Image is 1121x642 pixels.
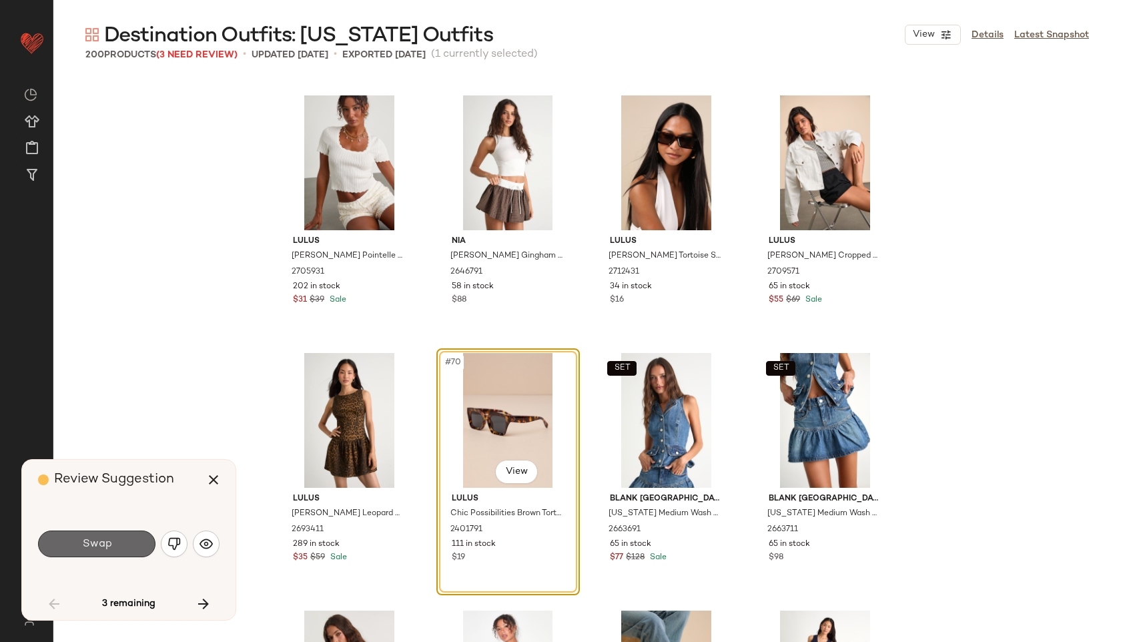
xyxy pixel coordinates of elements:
span: [PERSON_NAME] Cropped Denim Jacket [767,250,880,262]
span: $98 [769,552,783,564]
span: $16 [610,294,624,306]
img: 11441261_2401791.jpg [441,353,575,488]
span: $39 [310,294,324,306]
span: Blank [GEOGRAPHIC_DATA] [769,493,881,505]
span: Chic Possibilities Brown Tortoise Square Sunglasses [450,508,563,520]
span: [PERSON_NAME] Gingham Mini Skort [450,250,563,262]
span: View [505,466,528,477]
button: SET [607,361,637,376]
img: svg%3e [24,88,37,101]
span: 2663691 [609,524,641,536]
span: SET [772,364,789,373]
img: svg%3e [167,537,181,551]
span: Lulus [293,493,406,505]
span: 65 in stock [769,281,810,293]
span: 34 in stock [610,281,652,293]
span: [PERSON_NAME] Leopard Print Denim Drop Waist Mini Dress [292,508,404,520]
span: • [334,47,337,63]
button: View [495,460,538,484]
span: 2401791 [450,524,482,536]
span: 2705931 [292,266,324,278]
span: Lulus [610,236,723,248]
span: Lulus [293,236,406,248]
span: 2693411 [292,524,324,536]
img: 2693411_04_back_2025-07-22.jpg [282,353,416,488]
span: • [243,47,246,63]
span: 202 in stock [293,281,340,293]
span: 65 in stock [769,539,810,551]
img: 2709571_01_hero_2025-07-03.jpg [758,95,892,230]
span: 2663711 [767,524,798,536]
span: Sale [647,553,667,562]
span: $59 [310,552,325,564]
img: svg%3e [200,537,213,551]
p: updated [DATE] [252,48,328,62]
span: Nia [452,236,565,248]
img: 2712431_01_OM.jpg [599,95,733,230]
img: 2646791_02_front_2025-07-30.jpg [441,95,575,230]
span: [PERSON_NAME] Tortoise Square Sunglasses [609,250,721,262]
span: 289 in stock [293,539,340,551]
img: 2663691_01_hero_2025-07-30.jpg [599,353,733,488]
p: Exported [DATE] [342,48,426,62]
span: 3 remaining [102,598,155,610]
span: SET [614,364,631,373]
span: [US_STATE] Medium Wash Denim Peplum Vest Top [609,508,721,520]
span: (1 currently selected) [431,47,538,63]
button: SET [766,361,795,376]
button: View [905,25,961,45]
span: View [912,29,935,40]
img: svg%3e [16,615,42,626]
span: $55 [769,294,783,306]
span: $77 [610,552,623,564]
img: 2663711_03_back_2025-07-30.jpg [758,353,892,488]
span: Sale [328,553,347,562]
span: $31 [293,294,307,306]
span: (3 Need Review) [156,50,238,60]
div: Products [85,48,238,62]
span: #70 [444,356,464,369]
span: 2709571 [767,266,799,278]
span: [US_STATE] Medium Wash Denim Ruffled Mini Skirt [767,508,880,520]
span: Destination Outfits: [US_STATE] Outfits [104,23,493,49]
img: 2705931_01_hero_2025-07-23.jpg [282,95,416,230]
span: $88 [452,294,466,306]
span: 200 [85,50,104,60]
span: 65 in stock [610,539,651,551]
button: Swap [38,531,155,557]
span: Sale [327,296,346,304]
img: heart_red.DM2ytmEG.svg [19,29,45,56]
span: $128 [626,552,645,564]
span: Review Suggestion [54,472,174,487]
span: Lulus [769,236,881,248]
img: svg%3e [85,28,99,41]
a: Details [972,28,1004,42]
span: $35 [293,552,308,564]
span: [PERSON_NAME] Pointelle Knit Short Sleeve Top [292,250,404,262]
span: Swap [81,538,111,551]
span: 58 in stock [452,281,494,293]
span: 2712431 [609,266,639,278]
a: Latest Snapshot [1014,28,1089,42]
span: $69 [786,294,800,306]
span: Sale [803,296,822,304]
span: Blank [GEOGRAPHIC_DATA] [610,493,723,505]
span: 2646791 [450,266,482,278]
